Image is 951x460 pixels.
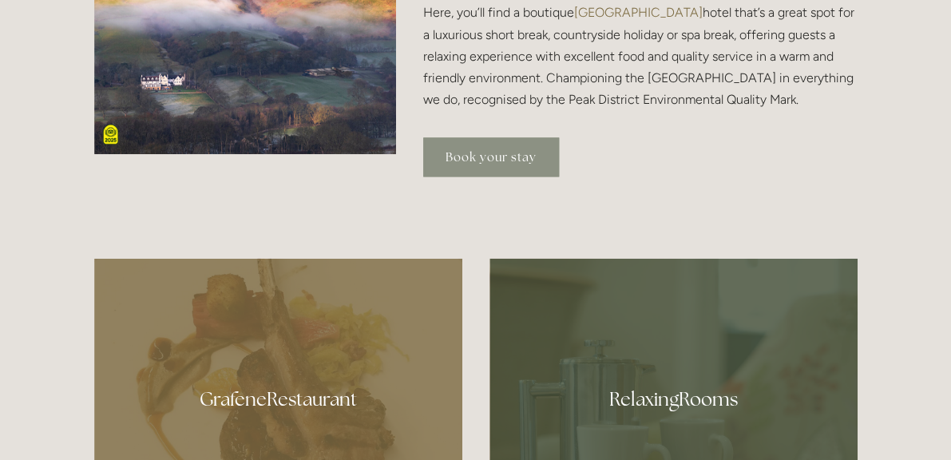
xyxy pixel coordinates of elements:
p: Here, you’ll find a boutique hotel that’s a great spot for a luxurious short break, countryside h... [423,2,857,110]
a: Book your stay [423,137,559,176]
a: [GEOGRAPHIC_DATA] [574,5,703,20]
